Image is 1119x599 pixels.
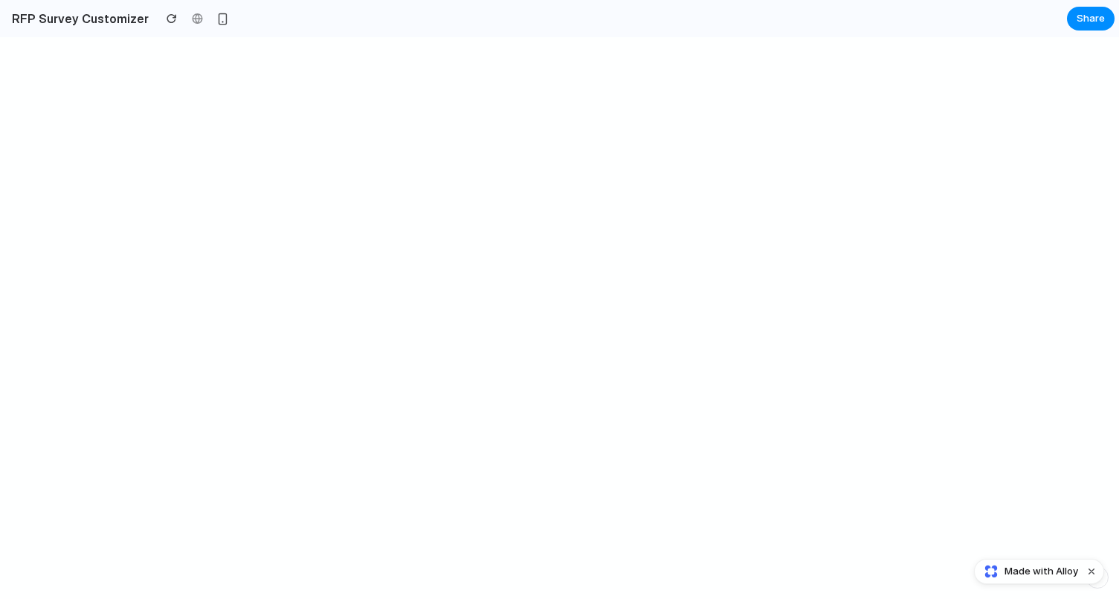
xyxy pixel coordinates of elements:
span: Share [1077,11,1105,26]
a: Made with Alloy [975,564,1080,579]
button: Dismiss watermark [1083,563,1100,580]
span: Made with Alloy [1004,564,1078,579]
button: Share [1067,7,1115,31]
h2: RFP Survey Customizer [6,10,149,28]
